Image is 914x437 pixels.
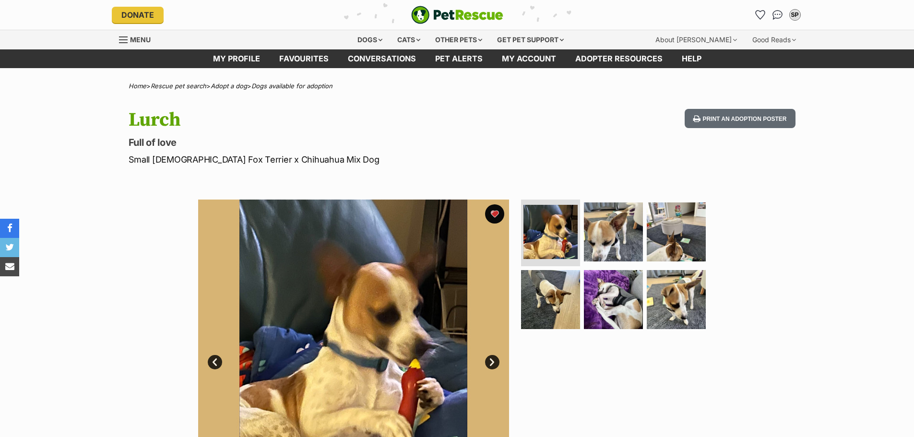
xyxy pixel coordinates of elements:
[119,30,157,47] a: Menu
[753,7,803,23] ul: Account quick links
[787,7,803,23] button: My account
[351,30,389,49] div: Dogs
[112,7,164,23] a: Donate
[105,83,810,90] div: > > >
[411,6,503,24] img: logo-e224e6f780fb5917bec1dbf3a21bbac754714ae5b6737aabdf751b685950b380.svg
[129,82,146,90] a: Home
[490,30,570,49] div: Get pet support
[485,204,504,224] button: favourite
[426,49,492,68] a: Pet alerts
[129,109,534,131] h1: Lurch
[647,270,706,329] img: Photo of Lurch
[647,202,706,261] img: Photo of Lurch
[492,49,566,68] a: My account
[203,49,270,68] a: My profile
[129,153,534,166] p: Small [DEMOGRAPHIC_DATA] Fox Terrier x Chihuahua Mix Dog
[391,30,427,49] div: Cats
[566,49,672,68] a: Adopter resources
[129,136,534,149] p: Full of love
[130,35,151,44] span: Menu
[772,10,783,20] img: chat-41dd97257d64d25036548639549fe6c8038ab92f7586957e7f3b1b290dea8141.svg
[523,205,578,259] img: Photo of Lurch
[753,7,768,23] a: Favourites
[428,30,489,49] div: Other pets
[672,49,711,68] a: Help
[790,10,800,20] div: SP
[151,82,206,90] a: Rescue pet search
[270,49,338,68] a: Favourites
[411,6,503,24] a: PetRescue
[251,82,332,90] a: Dogs available for adoption
[584,270,643,329] img: Photo of Lurch
[770,7,785,23] a: Conversations
[746,30,803,49] div: Good Reads
[685,109,795,129] button: Print an adoption poster
[584,202,643,261] img: Photo of Lurch
[211,82,247,90] a: Adopt a dog
[338,49,426,68] a: conversations
[485,355,499,369] a: Next
[521,270,580,329] img: Photo of Lurch
[649,30,744,49] div: About [PERSON_NAME]
[208,355,222,369] a: Prev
